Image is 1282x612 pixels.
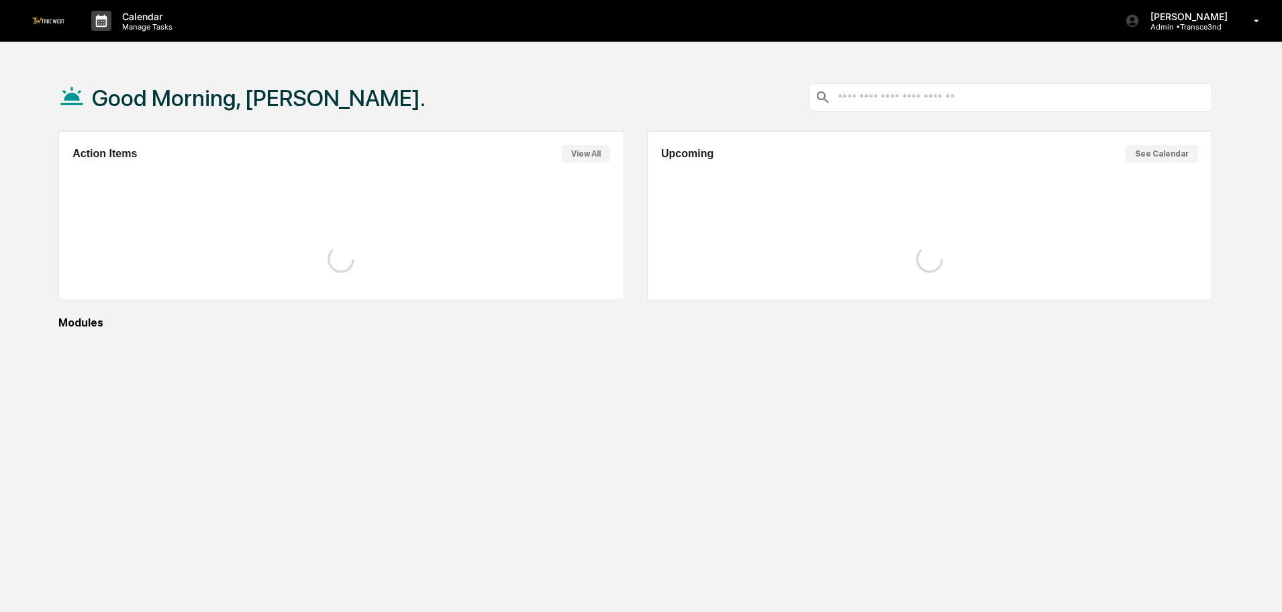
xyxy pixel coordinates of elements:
[32,17,64,24] img: logo
[92,85,426,112] h1: Good Morning, [PERSON_NAME].
[72,148,137,160] h2: Action Items
[1140,22,1234,32] p: Admin • Transce3nd
[111,11,179,22] p: Calendar
[1140,11,1234,22] p: [PERSON_NAME]
[111,22,179,32] p: Manage Tasks
[58,316,1212,329] div: Modules
[1126,145,1198,163] button: See Calendar
[562,145,610,163] button: View All
[661,148,713,160] h2: Upcoming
